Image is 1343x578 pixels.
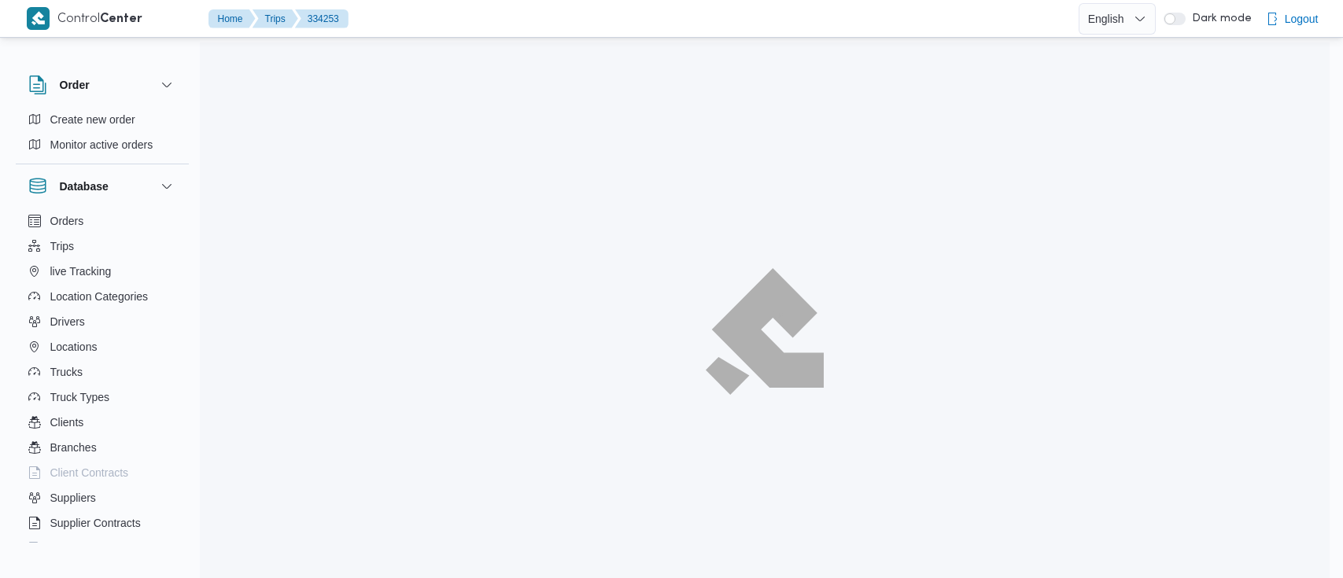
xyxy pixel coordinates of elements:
div: Database [16,208,189,549]
span: Logout [1285,9,1319,28]
img: X8yXhbKr1z7QwAAAABJRU5ErkJggg== [27,7,50,30]
span: Supplier Contracts [50,514,141,532]
h3: Order [60,75,90,94]
button: 334253 [295,9,349,28]
span: Drivers [50,312,85,331]
button: Database [28,177,176,196]
span: live Tracking [50,262,112,281]
span: Devices [50,539,90,558]
span: Trips [50,237,75,256]
button: Orders [22,208,183,234]
span: Trucks [50,363,83,381]
button: Logout [1260,3,1325,35]
span: Monitor active orders [50,135,153,154]
button: Location Categories [22,284,183,309]
button: Truck Types [22,385,183,410]
button: Suppliers [22,485,183,510]
button: Home [208,9,256,28]
button: Create new order [22,107,183,132]
button: Supplier Contracts [22,510,183,536]
button: Trips [22,234,183,259]
button: Locations [22,334,183,359]
span: Clients [50,413,84,432]
span: Orders [50,212,84,230]
button: Client Contracts [22,460,183,485]
h3: Database [60,177,109,196]
span: Truck Types [50,388,109,407]
div: Order [16,107,189,164]
span: Suppliers [50,488,96,507]
button: Branches [22,435,183,460]
span: Branches [50,438,97,457]
img: ILLA Logo [714,278,815,385]
span: Location Categories [50,287,149,306]
button: Monitor active orders [22,132,183,157]
button: Drivers [22,309,183,334]
span: Client Contracts [50,463,129,482]
span: Locations [50,337,98,356]
button: Trucks [22,359,183,385]
button: Order [28,75,176,94]
button: Trips [253,9,298,28]
span: Dark mode [1186,13,1252,25]
button: Devices [22,536,183,561]
span: Create new order [50,110,135,129]
button: live Tracking [22,259,183,284]
b: Center [100,13,142,25]
button: Clients [22,410,183,435]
